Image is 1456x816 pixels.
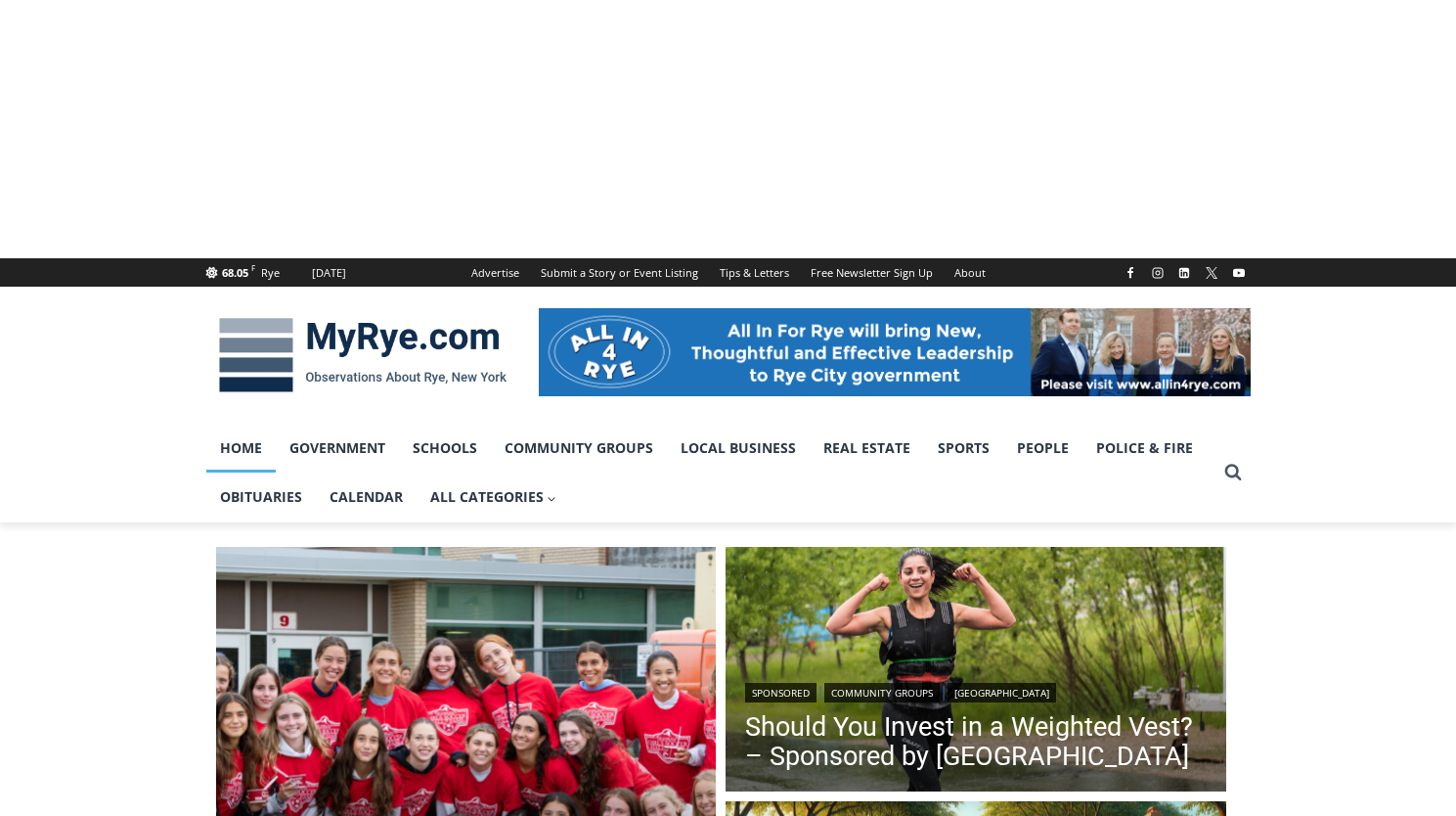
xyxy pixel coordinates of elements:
[800,258,944,287] a: Free Newsletter Sign Up
[726,547,1226,797] img: (PHOTO: Runner with a weighted vest. Contributed.)
[461,258,996,287] nav: Secondary Navigation
[276,424,399,473] a: Government
[1082,424,1207,473] a: Police & Fire
[745,712,1207,771] a: Should You Invest in a Weighted Vest? – Sponsored by [GEOGRAPHIC_DATA]
[924,424,1003,473] a: Sports
[948,683,1056,703] a: [GEOGRAPHIC_DATA]
[726,547,1226,797] a: Read More Should You Invest in a Weighted Vest? – Sponsored by White Plains Hospital
[261,264,280,282] div: Rye
[1003,424,1082,473] a: People
[399,424,491,473] a: Schools
[1227,261,1251,285] a: YouTube
[667,424,810,473] a: Local Business
[251,262,255,273] span: F
[417,473,571,521] a: All Categories
[944,258,996,287] a: About
[206,304,519,406] img: MyRye.com
[824,683,940,703] a: Community Groups
[530,258,709,287] a: Submit a Story or Event Listing
[312,264,346,282] div: [DATE]
[206,424,276,473] a: Home
[222,265,248,280] span: 68.05
[745,683,816,703] a: Sponsored
[745,679,1207,703] div: | |
[316,473,417,521] a: Calendar
[539,308,1251,396] img: All in for Rye
[1172,261,1196,285] a: Linkedin
[430,486,557,508] span: All Categories
[1215,455,1251,490] button: View Search Form
[1200,261,1223,285] a: X
[709,258,800,287] a: Tips & Letters
[810,424,924,473] a: Real Estate
[1119,261,1142,285] a: Facebook
[206,424,1215,522] nav: Primary Navigation
[206,473,316,521] a: Obituaries
[1146,261,1169,285] a: Instagram
[461,258,530,287] a: Advertise
[491,424,667,473] a: Community Groups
